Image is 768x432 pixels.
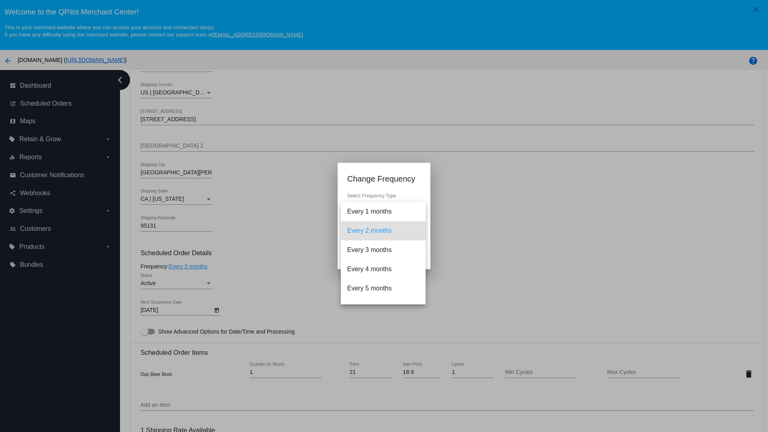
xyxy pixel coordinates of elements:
[347,202,419,221] span: Every 1 months
[347,279,419,298] span: Every 5 months
[347,260,419,279] span: Every 4 months
[347,221,419,240] span: Every 2 months
[347,240,419,260] span: Every 3 months
[347,298,419,317] span: Every 6 months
